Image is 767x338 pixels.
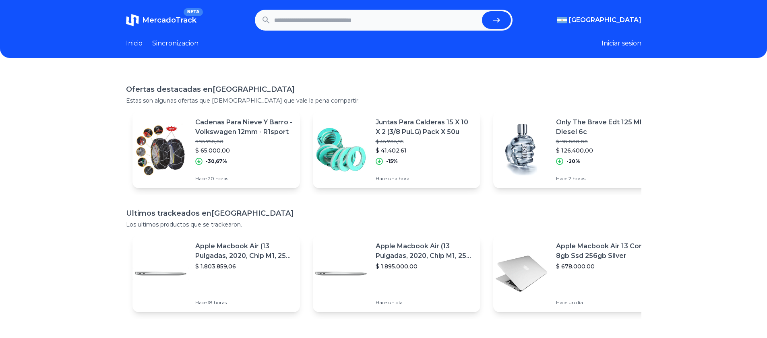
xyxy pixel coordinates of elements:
a: Sincronizacion [152,39,198,48]
p: Apple Macbook Air (13 Pulgadas, 2020, Chip M1, 256 Gb De Ssd, 8 Gb De Ram) - Plata [376,241,474,261]
p: Cadenas Para Nieve Y Barro - Volkswagen 12mm - R1sport [195,117,294,137]
button: [GEOGRAPHIC_DATA] [557,15,641,25]
p: Hace un día [556,299,654,306]
a: Featured imageOnly The Brave Edt 125 Ml Diesel 6c$ 158.000,00$ 126.400,00-20%Hace 2 horas [493,111,661,188]
h1: Ultimos trackeados en [GEOGRAPHIC_DATA] [126,208,641,219]
p: Hace 2 horas [556,175,654,182]
span: BETA [184,8,203,16]
p: $ 1.803.859,06 [195,262,294,270]
img: MercadoTrack [126,14,139,27]
img: Featured image [493,122,550,178]
button: Iniciar sesion [602,39,641,48]
p: $ 65.000,00 [195,146,294,155]
p: $ 93.750,00 [195,138,294,145]
img: Featured image [132,122,189,178]
p: $ 48.708,95 [376,138,474,145]
p: Apple Macbook Air (13 Pulgadas, 2020, Chip M1, 256 Gb De Ssd, 8 Gb De Ram) - Plata [195,241,294,261]
a: MercadoTrackBETA [126,14,196,27]
p: $ 41.402,61 [376,146,474,155]
p: Hace 18 horas [195,299,294,306]
a: Featured imageApple Macbook Air 13 Core I5 8gb Ssd 256gb Silver$ 678.000,00Hace un día [493,235,661,312]
img: Argentina [557,17,567,23]
img: Featured image [132,245,189,302]
a: Featured imageJuntas Para Calderas 15 X 10 X 2 (3/8 PuLG) Pack X 50u$ 48.708,95$ 41.402,61-15%Hac... [313,111,480,188]
span: MercadoTrack [142,16,196,25]
p: Only The Brave Edt 125 Ml Diesel 6c [556,117,654,137]
a: Featured imageApple Macbook Air (13 Pulgadas, 2020, Chip M1, 256 Gb De Ssd, 8 Gb De Ram) - Plata$... [313,235,480,312]
p: $ 678.000,00 [556,262,654,270]
p: -30,67% [206,158,227,165]
p: Apple Macbook Air 13 Core I5 8gb Ssd 256gb Silver [556,241,654,261]
p: Hace 20 horas [195,175,294,182]
p: -15% [386,158,398,165]
p: Hace una hora [376,175,474,182]
img: Featured image [313,245,369,302]
a: Inicio [126,39,143,48]
a: Featured imageApple Macbook Air (13 Pulgadas, 2020, Chip M1, 256 Gb De Ssd, 8 Gb De Ram) - Plata$... [132,235,300,312]
p: Juntas Para Calderas 15 X 10 X 2 (3/8 PuLG) Pack X 50u [376,117,474,137]
p: Estas son algunas ofertas que [DEMOGRAPHIC_DATA] que vale la pena compartir. [126,97,641,105]
a: Featured imageCadenas Para Nieve Y Barro - Volkswagen 12mm - R1sport$ 93.750,00$ 65.000,00-30,67%... [132,111,300,188]
img: Featured image [493,245,550,302]
p: $ 1.895.000,00 [376,262,474,270]
p: $ 126.400,00 [556,146,654,155]
img: Featured image [313,122,369,178]
p: -20% [566,158,580,165]
p: $ 158.000,00 [556,138,654,145]
span: [GEOGRAPHIC_DATA] [569,15,641,25]
p: Hace un día [376,299,474,306]
p: Los ultimos productos que se trackearon. [126,221,641,229]
h1: Ofertas destacadas en [GEOGRAPHIC_DATA] [126,84,641,95]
